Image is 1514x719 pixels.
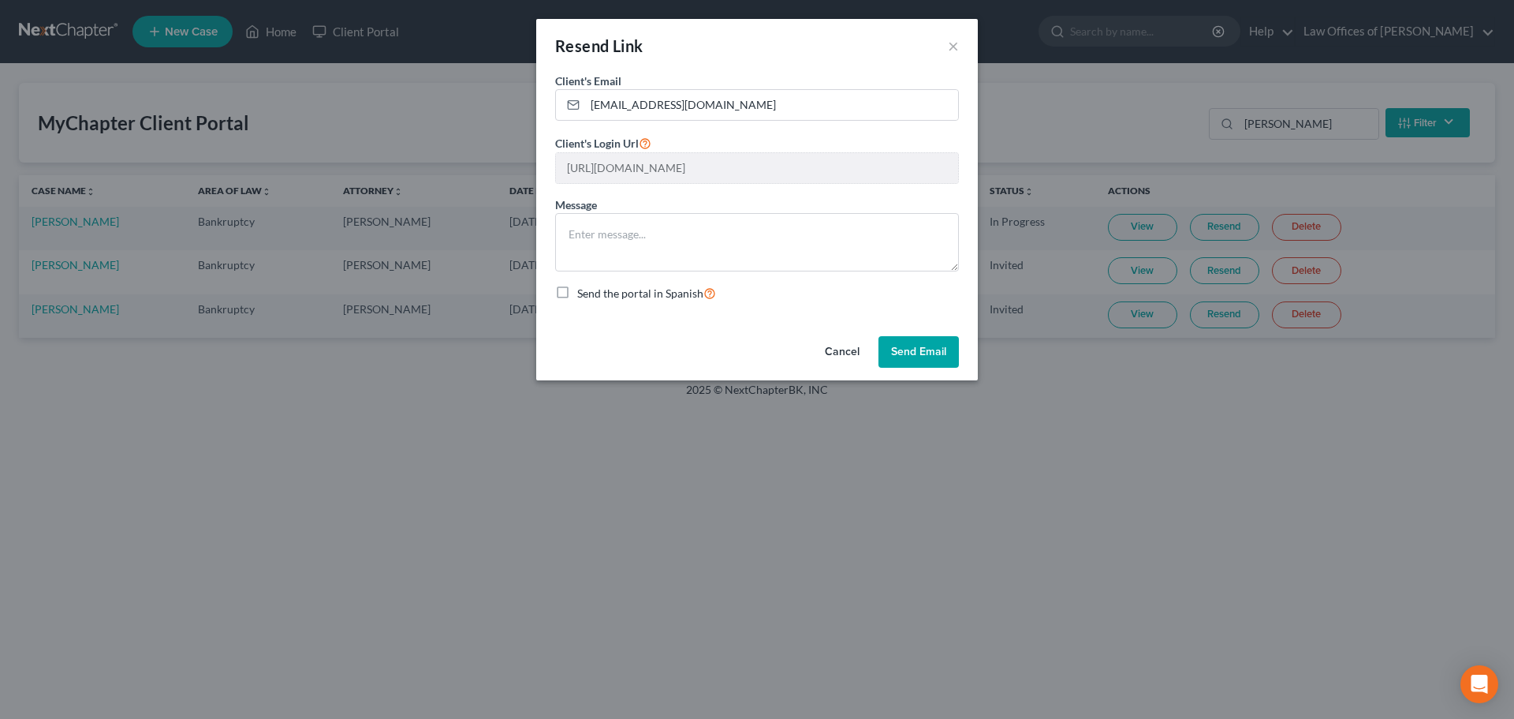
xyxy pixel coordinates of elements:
[585,90,958,120] input: Enter email...
[556,153,958,183] input: --
[878,336,959,368] button: Send Email
[1460,665,1498,703] div: Open Intercom Messenger
[555,35,643,57] div: Resend Link
[812,336,872,368] button: Cancel
[948,36,959,55] button: ×
[555,133,651,152] label: Client's Login Url
[555,74,621,88] span: Client's Email
[577,286,703,300] span: Send the portal in Spanish
[555,197,597,213] label: Message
